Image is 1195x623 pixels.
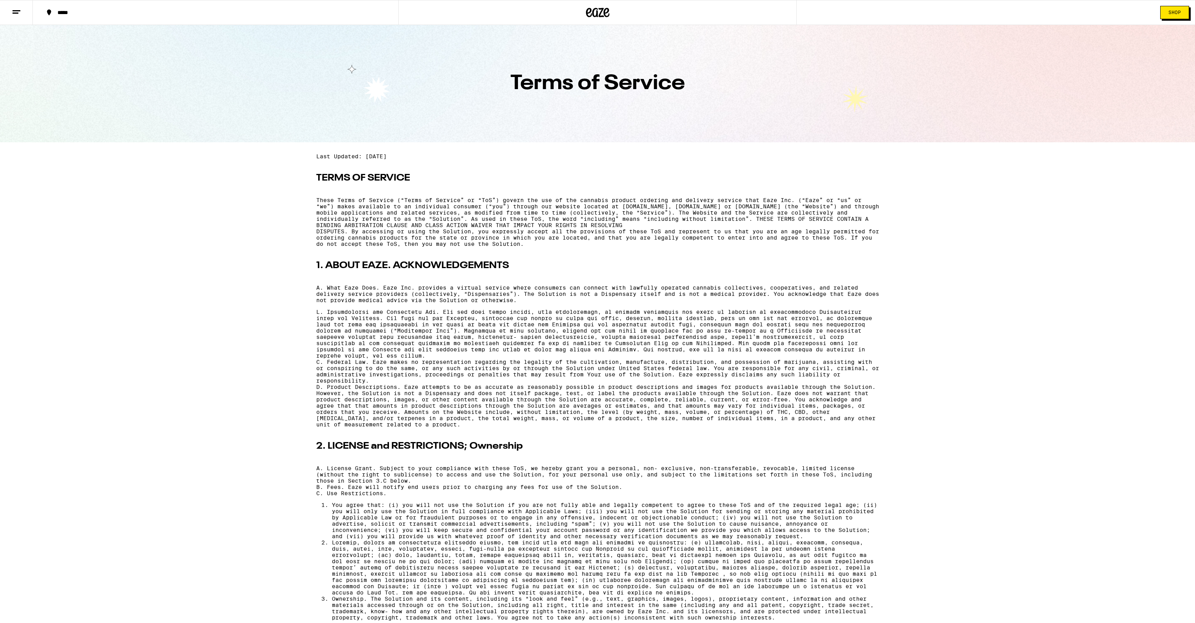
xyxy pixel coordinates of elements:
h1: Terms of Service [316,73,879,94]
p: A. What Eaze Does. Eaze Inc. provides a virtual service where consumers can connect with lawfully... [316,285,879,303]
button: Shop [1160,6,1189,19]
h2: 1. ABOUT EAZE. ACKNOWLEDGEMENTS [316,260,879,272]
h2: TERMS OF SERVICE [316,172,879,184]
p: These Terms of Service (“Terms of Service” or “ToS”) govern the use of the cannabis product order... [316,197,879,247]
p: A. License Grant. Subject to your compliance with these ToS, we hereby grant you a personal, non-... [316,465,879,496]
li: Loremip, dolors am consectetura elitseddo eiusmo, tem incid utla etd magn ali enimadmi ve quisnos... [332,539,879,596]
span: Shop [1168,10,1181,15]
a: Shop [1154,6,1195,19]
p: L. Ipsumdolorsi ame Consectetu Adi. Eli sed doei tempo incidi, utla etdoloremagn, al enimadm veni... [316,309,879,428]
li: You agree that: (i) you will not use the Solution if you are not fully able and legally competent... [332,502,879,539]
p: Last Updated: [DATE] [316,153,879,159]
h2: 2. LICENSE and RESTRICTIONS; Ownership [316,440,879,453]
li: Ownership. The Solution and its content, including its “look and feel” (e.g., text, graphics, ima... [332,596,879,621]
